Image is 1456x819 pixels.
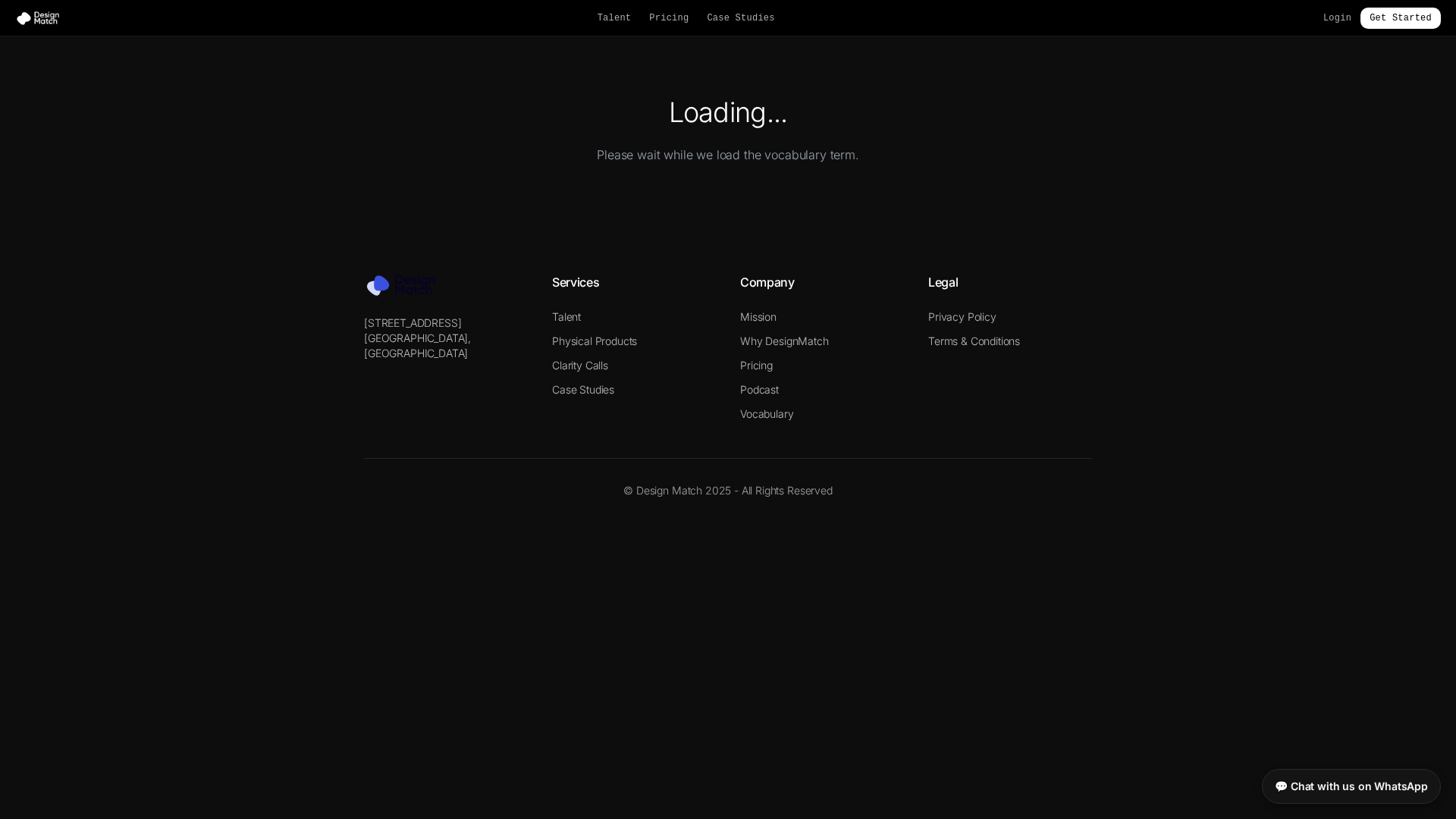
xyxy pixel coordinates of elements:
[928,273,1092,291] h4: Legal
[740,359,773,372] a: Pricing
[552,334,637,347] a: Physical Products
[649,12,689,24] a: Pricing
[707,12,774,24] a: Case Studies
[1262,769,1441,804] a: 💬 Chat with us on WhatsApp
[740,310,777,323] a: Mission
[15,11,67,26] img: Design Match
[552,273,716,291] h4: Services
[364,315,528,331] p: [STREET_ADDRESS]
[364,331,528,361] p: [GEOGRAPHIC_DATA], [GEOGRAPHIC_DATA]
[740,407,793,420] a: Vocabulary
[364,483,1092,498] p: © Design Match 2025 - All Rights Reserved
[740,383,779,396] a: Podcast
[598,12,632,24] a: Talent
[552,310,581,323] a: Talent
[1323,12,1351,24] a: Login
[552,383,614,396] a: Case Studies
[552,359,608,372] a: Clarity Calls
[928,310,996,323] a: Privacy Policy
[1360,8,1441,29] a: Get Started
[928,334,1020,347] a: Terms & Conditions
[215,97,1241,127] h1: Loading...
[364,273,447,297] img: Design Match
[740,334,829,347] a: Why DesignMatch
[740,273,904,291] h4: Company
[215,146,1241,164] p: Please wait while we load the vocabulary term.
